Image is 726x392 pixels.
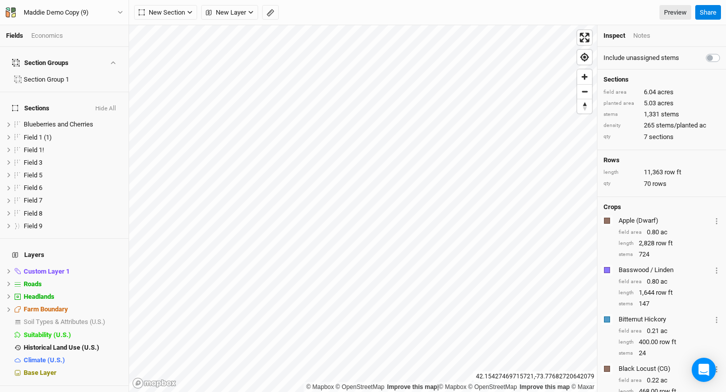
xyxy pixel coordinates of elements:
div: field area [619,229,642,236]
div: Open Intercom Messenger [692,358,716,382]
div: Historical Land Use (U.S.) [24,344,123,352]
div: Field 6 [24,184,123,192]
div: planted area [603,100,639,107]
button: Crop Usage [713,313,720,325]
span: Suitability (U.S.) [24,331,71,339]
button: Reset bearing to north [577,99,592,113]
div: 42.15427469715721 , -73.77682720642079 [473,371,597,382]
div: Bitternut Hickory [619,315,711,324]
div: Blueberries and Cherries [24,120,123,128]
div: field area [603,89,639,96]
span: Roads [24,280,42,288]
span: Historical Land Use (U.S.) [24,344,99,351]
h4: Crops [603,203,621,211]
a: Mapbox [306,383,334,390]
div: Maddie Demo Copy (9) [24,8,89,18]
div: Notes [633,31,650,40]
button: Maddie Demo Copy (9) [5,7,124,18]
span: Field 5 [24,171,42,179]
div: 0.22 [619,376,720,385]
span: Blueberries and Cherries [24,120,93,128]
div: length [619,339,634,346]
div: qty [603,180,639,187]
div: Field 8 [24,210,123,218]
span: ac [660,228,668,237]
h4: Layers [6,245,123,265]
span: Field 7 [24,197,42,204]
div: 70 [603,179,720,188]
button: Show section groups [108,59,117,66]
h4: Sections [603,76,720,84]
div: Section Group 1 [24,76,123,84]
a: Maxar [571,383,594,390]
button: Zoom in [577,70,592,84]
div: Base Layer [24,369,123,377]
span: Field 8 [24,210,42,217]
div: Economics [31,31,63,40]
div: field area [619,328,642,335]
a: Fields [6,32,23,39]
div: Black Locust (CG) [619,364,711,373]
div: Field 9 [24,222,123,230]
span: Farm Boundary [24,305,68,313]
div: 2,828 [619,239,720,248]
span: Headlands [24,293,54,300]
span: Soil Types & Attributes (U.S.) [24,318,105,325]
span: ac [660,326,668,336]
div: 0.21 [619,326,720,336]
span: Field 1! [24,146,44,154]
button: Zoom out [577,84,592,99]
span: Base Layer [24,369,56,376]
div: Climate (U.S.) [24,356,123,364]
button: Find my location [577,50,592,64]
div: 147 [619,299,720,308]
div: qty [603,133,639,141]
span: ac [660,277,668,286]
button: New Section [134,5,197,20]
div: length [619,289,634,297]
div: 1,644 [619,288,720,297]
div: 0.80 [619,277,720,286]
div: 7 [603,133,720,142]
span: acres [657,99,674,108]
div: length [619,240,634,247]
div: stems [619,350,634,357]
span: Zoom out [577,85,592,99]
span: Field 1 (1) [24,134,52,141]
span: New Section [139,8,185,18]
div: Field 1! [24,146,123,154]
div: Headlands [24,293,123,301]
button: Crop Usage [713,215,720,226]
button: Crop Usage [713,264,720,276]
div: Field 5 [24,171,123,179]
button: New Layer [201,5,258,20]
div: 724 [619,250,720,259]
span: stems [661,110,679,119]
div: Basswood / Linden [619,266,711,275]
div: 0.80 [619,228,720,237]
span: Field 3 [24,159,42,166]
span: row ft [664,168,681,177]
div: 6.04 [603,88,720,97]
h4: Rows [603,156,720,164]
span: ac [660,376,668,385]
span: New Layer [206,8,246,18]
div: 5.03 [603,99,720,108]
div: 11,363 [603,168,720,177]
div: length [603,169,639,176]
div: Section Groups [12,59,69,67]
div: Field 1 (1) [24,134,123,142]
div: | [306,382,594,392]
div: Farm Boundary [24,305,123,313]
span: Field 9 [24,222,42,230]
span: row ft [656,239,673,248]
span: Custom Layer 1 [24,268,70,275]
a: OpenStreetMap [336,383,385,390]
a: Improve this map [387,383,437,390]
label: Include unassigned stems [603,53,679,62]
button: Shortcut: M [262,5,279,20]
div: field area [619,377,642,384]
